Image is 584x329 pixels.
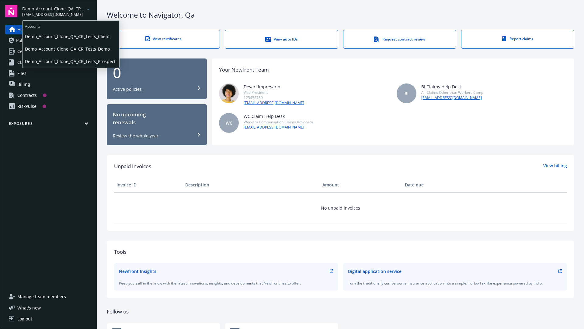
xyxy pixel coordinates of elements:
[219,66,269,74] div: Your Newfront Team
[22,5,92,17] button: Demo_Account_Clone_QA_CR_Tests_Prospect[EMAIL_ADDRESS][DOMAIN_NAME]arrowDropDown
[107,58,207,100] button: 0Active policies
[17,90,37,100] div: Contracts
[226,120,232,126] span: WC
[5,69,92,78] a: Files
[25,55,117,68] span: Demo_Account_Clone_QA_CR_Tests_Prospect
[461,30,574,49] a: Report claims
[22,5,85,12] span: Demo_Account_Clone_QA_CR_Tests_Prospect
[25,43,117,55] span: Demo_Account_Clone_QA_CR_Tests_Demo
[5,58,92,67] a: Claims
[219,83,239,103] img: photo
[113,133,158,139] div: Review the whole year
[23,21,119,30] span: Accounts
[343,30,456,49] a: Request contract review
[17,58,31,67] span: Claims
[113,86,142,92] div: Active policies
[85,5,92,13] a: arrowDropDown
[320,178,402,192] th: Amount
[225,30,338,49] a: View auto IDs
[17,47,40,56] span: Certificates
[244,125,313,130] a: [EMAIL_ADDRESS][DOMAIN_NAME]
[17,292,66,302] span: Manage team members
[5,5,17,17] img: navigator-logo.svg
[17,80,30,89] span: Billing
[17,25,29,34] span: Home
[22,12,85,17] span: [EMAIL_ADDRESS][DOMAIN_NAME]
[5,305,50,311] button: What's new
[107,10,574,20] div: Welcome to Navigator , Qa
[119,268,156,274] div: Newfront Insights
[114,248,567,256] div: Tools
[244,100,304,106] a: [EMAIL_ADDRESS][DOMAIN_NAME]
[244,90,304,95] div: Vice President
[113,111,201,127] div: No upcoming renewals
[16,36,31,45] span: Policies
[5,80,92,89] a: Billing
[244,83,304,90] div: Devari Impresario
[5,292,92,302] a: Manage team members
[474,36,562,41] div: Report claims
[356,36,444,42] div: Request contract review
[25,30,117,43] span: Demo_Account_Clone_QA_CR_Tests_Client
[405,90,408,97] span: BI
[114,192,567,223] td: No unpaid invoices
[114,162,151,170] span: Unpaid Invoices
[5,36,92,45] a: Policies
[17,314,32,324] div: Log out
[5,90,92,100] a: Contracts
[348,268,401,274] div: Digital application service
[421,95,483,101] a: [EMAIL_ADDRESS][DOMAIN_NAME]
[119,281,333,286] div: Keep yourself in the know with the latest innovations, insights, and developments that Newfront h...
[421,83,483,90] div: BI Claims Help Desk
[421,90,483,95] div: All Claims Other than Workers Comp
[17,69,26,78] span: Files
[113,65,201,80] div: 0
[17,305,41,311] span: What ' s new
[107,308,574,316] div: Follow us
[183,178,320,192] th: Description
[543,162,567,170] a: View billing
[237,36,325,42] div: View auto IDs
[244,95,304,100] div: 123456789
[107,30,220,49] a: View certificates
[5,101,92,111] a: RiskPulse
[244,119,313,125] div: Workers Compensation Claims Advocacy
[119,36,207,41] div: View certificates
[244,113,313,119] div: WC Claim Help Desk
[107,104,207,145] button: No upcomingrenewalsReview the whole year
[5,25,92,34] a: Home
[5,47,92,56] a: Certificates
[17,101,36,111] div: RiskPulse
[114,178,183,192] th: Invoice ID
[5,121,92,129] button: Exposures
[402,178,471,192] th: Date due
[348,281,562,286] div: Turn the traditionally cumbersome insurance application into a simple, Turbo-Tax like experience ...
